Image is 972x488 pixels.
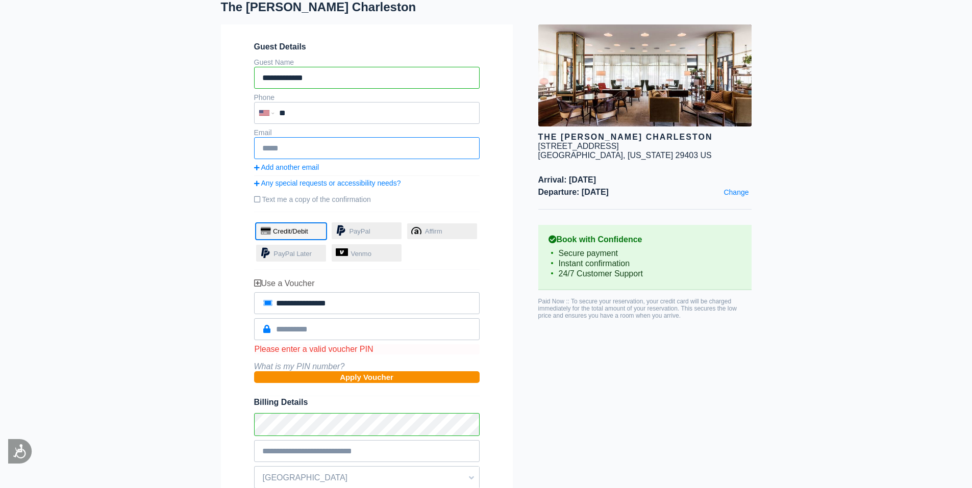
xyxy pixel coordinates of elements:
[273,250,311,258] span: PayPal Later
[254,344,480,354] div: Please enter a valid voucher PIN
[549,235,741,244] b: Book with Confidence
[254,129,272,137] label: Email
[538,133,752,142] div: The [PERSON_NAME] Charleston
[721,186,751,199] a: Change
[254,362,345,371] i: What is my PIN number?
[273,227,308,235] span: Credit/Debit
[254,163,480,171] a: Add another email
[254,42,480,52] span: Guest Details
[425,227,442,235] span: Affirm
[254,398,480,407] span: Billing Details
[254,371,480,383] button: Apply Voucher
[349,227,370,235] span: PayPal
[549,269,741,279] li: 24/7 Customer Support
[255,103,277,123] div: United States: +1
[549,259,741,269] li: Instant confirmation
[254,93,275,101] label: Phone
[538,142,619,151] div: [STREET_ADDRESS]
[538,151,626,160] span: [GEOGRAPHIC_DATA],
[538,24,752,126] img: hotel image
[701,151,712,160] span: US
[411,227,423,234] span: affirm
[351,250,371,258] span: Venmo
[538,175,752,185] span: Arrival: [DATE]
[538,298,737,319] span: Paid Now :: To secure your reservation, your credit card will be charged immediately for the tota...
[254,179,480,187] a: Any special requests or accessibility needs?
[255,469,479,486] span: [GEOGRAPHIC_DATA]
[676,151,699,160] span: 29403
[549,248,741,259] li: Secure payment
[538,188,752,197] span: Departure: [DATE]
[336,248,348,256] img: venmo-logo.svg
[254,58,294,66] label: Guest Name
[254,279,480,288] div: Use a Voucher
[254,191,480,208] label: Text me a copy of the confirmation
[628,151,673,160] span: [US_STATE]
